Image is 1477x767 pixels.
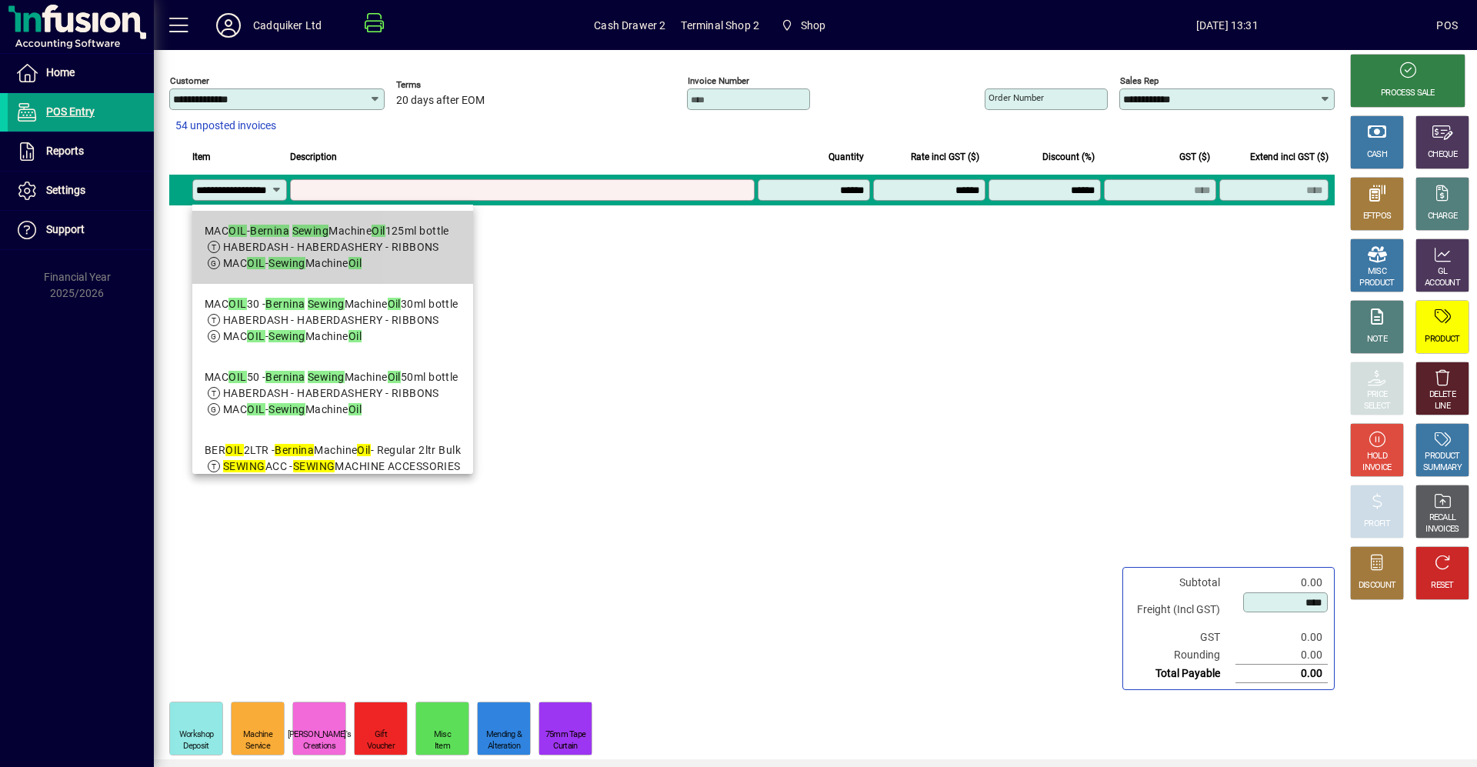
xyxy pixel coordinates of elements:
[989,92,1044,103] mat-label: Order number
[308,371,345,383] em: Sewing
[205,442,461,459] div: BER 2LTR - Machine - Regular 2ltr Bulk
[1428,211,1458,222] div: CHARGE
[205,223,449,239] div: MAC - Machine 125ml bottle
[1364,519,1390,530] div: PROFIT
[396,95,485,107] span: 20 days after EOM
[228,371,246,383] em: OIL
[290,148,337,165] span: Description
[1431,580,1454,592] div: RESET
[265,371,305,383] em: Bernina
[46,66,75,78] span: Home
[375,729,387,741] div: Gift
[183,741,208,752] div: Deposit
[46,223,85,235] span: Support
[1367,149,1387,161] div: CASH
[348,257,362,269] em: Oil
[245,741,270,752] div: Service
[268,403,305,415] em: Sewing
[348,330,362,342] em: Oil
[192,357,473,430] mat-option: MACOIL50 - Bernina Sewing Machine Oil 50ml bottle
[293,460,335,472] em: SEWING
[179,729,213,741] div: Workshop
[169,112,282,140] button: 54 unposted invoices
[8,54,154,92] a: Home
[1381,88,1435,99] div: PROCESS SALE
[486,729,522,741] div: Mending &
[1367,451,1387,462] div: HOLD
[1129,592,1235,629] td: Freight (Incl GST)
[1235,574,1328,592] td: 0.00
[1359,278,1394,289] div: PRODUCT
[170,75,209,86] mat-label: Customer
[223,403,362,415] span: MAC - Machine
[434,729,451,741] div: Misc
[243,729,272,741] div: Machine
[681,13,759,38] span: Terminal Shop 2
[396,80,488,90] span: Terms
[688,75,749,86] mat-label: Invoice number
[223,330,362,342] span: MAC - Machine
[250,225,289,237] em: Bernina
[8,211,154,249] a: Support
[1129,646,1235,665] td: Rounding
[308,298,345,310] em: Sewing
[247,257,265,269] em: OIL
[223,460,461,472] span: ACC - MACHINE ACCESSORIES
[46,145,84,157] span: Reports
[228,298,246,310] em: OIL
[545,729,586,741] div: 75mm Tape
[228,225,246,237] em: OIL
[192,211,473,284] mat-option: MACOIL - Bernina Sewing Machine Oil 125ml bottle
[275,444,314,456] em: Bernina
[46,105,95,118] span: POS Entry
[1367,334,1387,345] div: NOTE
[1179,148,1210,165] span: GST ($)
[1428,149,1457,161] div: CHEQUE
[8,172,154,210] a: Settings
[1429,512,1456,524] div: RECALL
[1435,401,1450,412] div: LINE
[205,369,458,385] div: MAC 50 - Machine 50ml bottle
[1235,629,1328,646] td: 0.00
[1425,451,1459,462] div: PRODUCT
[268,330,305,342] em: Sewing
[357,444,370,456] em: Oil
[223,387,439,399] span: HABERDASH - HABERDASHERY - RIBBONS
[1363,211,1392,222] div: EFTPOS
[911,148,979,165] span: Rate incl GST ($)
[1362,462,1391,474] div: INVOICE
[1425,524,1459,535] div: INVOICES
[1423,462,1462,474] div: SUMMARY
[223,314,439,326] span: HABERDASH - HABERDASHERY - RIBBONS
[1250,148,1329,165] span: Extend incl GST ($)
[8,132,154,171] a: Reports
[205,296,458,312] div: MAC 30 - Machine 30ml bottle
[303,741,335,752] div: Creations
[223,460,265,472] em: SEWING
[1042,148,1095,165] span: Discount (%)
[367,741,395,752] div: Voucher
[46,184,85,196] span: Settings
[388,298,401,310] em: Oil
[372,225,385,237] em: Oil
[1425,334,1459,345] div: PRODUCT
[204,12,253,39] button: Profile
[1018,13,1436,38] span: [DATE] 13:31
[247,403,265,415] em: OIL
[268,257,305,269] em: Sewing
[1436,13,1458,38] div: POS
[435,741,450,752] div: Item
[225,444,243,456] em: OIL
[223,257,362,269] span: MAC - Machine
[801,13,826,38] span: Shop
[1429,389,1455,401] div: DELETE
[247,330,265,342] em: OIL
[553,741,577,752] div: Curtain
[594,13,665,38] span: Cash Drawer 2
[1368,266,1386,278] div: MISC
[253,13,322,38] div: Cadquiker Ltd
[292,225,329,237] em: Sewing
[1129,665,1235,683] td: Total Payable
[1129,629,1235,646] td: GST
[1359,580,1395,592] div: DISCOUNT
